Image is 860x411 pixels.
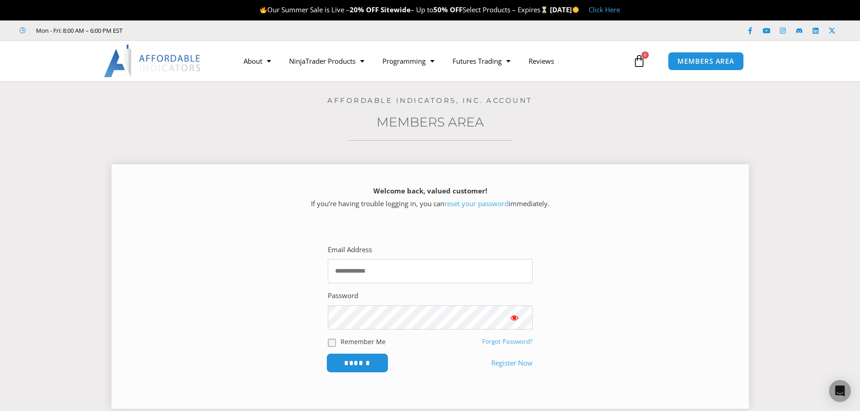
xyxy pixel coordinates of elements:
[373,186,487,195] strong: Welcome back, valued customer!
[444,199,509,208] a: reset your password
[641,51,649,59] span: 0
[482,337,533,345] a: Forgot Password?
[327,96,533,105] a: Affordable Indicators, Inc. Account
[341,337,386,346] label: Remember Me
[234,51,280,71] a: About
[104,45,202,77] img: LogoAI | Affordable Indicators – NinjaTrader
[377,114,484,130] a: Members Area
[135,26,272,35] iframe: Customer reviews powered by Trustpilot
[443,51,519,71] a: Futures Trading
[328,289,358,302] label: Password
[328,244,372,256] label: Email Address
[541,6,548,13] img: ⌛
[572,6,579,13] img: 🌞
[496,305,533,330] button: Show password
[491,357,533,370] a: Register Now
[589,5,620,14] a: Click Here
[619,48,659,74] a: 0
[34,25,122,36] span: Mon - Fri: 8:00 AM – 6:00 PM EST
[373,51,443,71] a: Programming
[280,51,373,71] a: NinjaTrader Products
[234,51,631,71] nav: Menu
[381,5,411,14] strong: Sitewide
[668,52,744,71] a: MEMBERS AREA
[260,5,550,14] span: Our Summer Sale is Live – – Up to Select Products – Expires
[127,185,733,210] p: If you’re having trouble logging in, you can immediately.
[550,5,580,14] strong: [DATE]
[350,5,379,14] strong: 20% OFF
[260,6,267,13] img: 🔥
[433,5,463,14] strong: 50% OFF
[829,380,851,402] div: Open Intercom Messenger
[677,58,734,65] span: MEMBERS AREA
[519,51,563,71] a: Reviews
